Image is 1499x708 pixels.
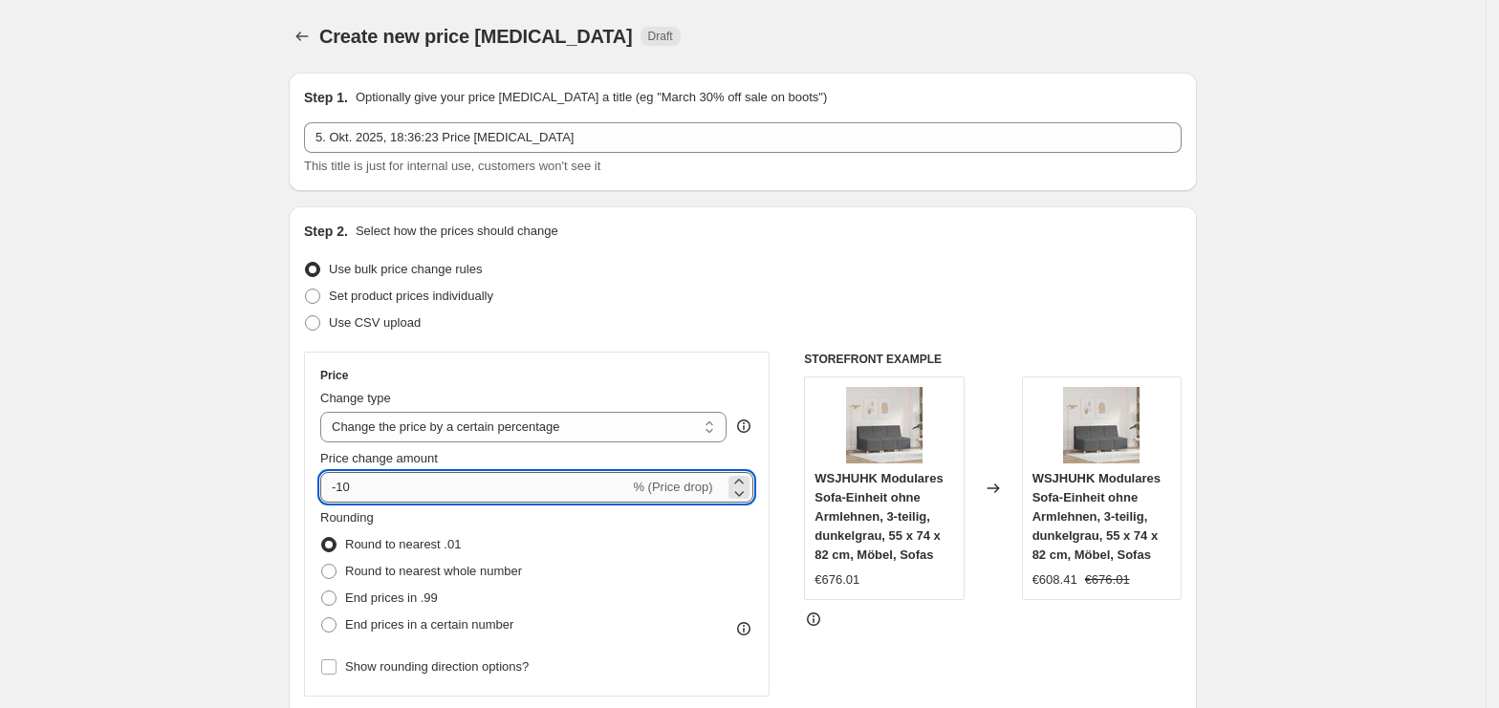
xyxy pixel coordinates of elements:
[304,222,348,241] h2: Step 2.
[804,352,1182,367] h6: STOREFRONT EXAMPLE
[319,26,633,47] span: Create new price [MEDICAL_DATA]
[329,315,421,330] span: Use CSV upload
[356,222,558,241] p: Select how the prices should change
[329,289,493,303] span: Set product prices individually
[320,510,374,525] span: Rounding
[289,23,315,50] button: Price change jobs
[345,537,461,551] span: Round to nearest .01
[329,262,482,276] span: Use bulk price change rules
[1085,570,1130,590] strike: €676.01
[815,471,943,562] span: WSJHUHK Modulares Sofa-Einheit ohne Armlehnen, 3-teilig, dunkelgrau, 55 x 74 x 82 cm, Möbel, Sofas
[320,472,629,503] input: -15
[345,564,522,578] span: Round to nearest whole number
[345,659,529,674] span: Show rounding direction options?
[345,617,513,632] span: End prices in a certain number
[356,88,827,107] p: Optionally give your price [MEDICAL_DATA] a title (eg "March 30% off sale on boots")
[846,387,923,463] img: 51EGub7I-gL_80x.jpg
[734,417,753,436] div: help
[320,451,438,465] span: Price change amount
[1063,387,1140,463] img: 51EGub7I-gL_80x.jpg
[304,122,1182,153] input: 30% off holiday sale
[320,368,348,383] h3: Price
[648,29,673,44] span: Draft
[633,480,712,494] span: % (Price drop)
[345,590,438,605] span: End prices in .99
[1032,570,1077,590] div: €608.41
[815,570,859,590] div: €676.01
[320,391,391,405] span: Change type
[304,88,348,107] h2: Step 1.
[304,159,600,173] span: This title is just for internal use, customers won't see it
[1032,471,1161,562] span: WSJHUHK Modulares Sofa-Einheit ohne Armlehnen, 3-teilig, dunkelgrau, 55 x 74 x 82 cm, Möbel, Sofas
